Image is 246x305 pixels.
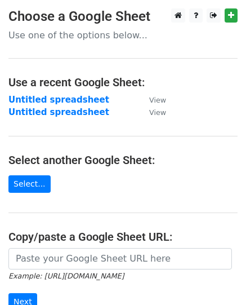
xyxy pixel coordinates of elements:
a: View [138,95,166,105]
p: Use one of the options below... [8,29,238,41]
small: View [149,108,166,117]
h4: Select another Google Sheet: [8,153,238,167]
h4: Copy/paste a Google Sheet URL: [8,230,238,244]
h4: Use a recent Google Sheet: [8,76,238,89]
h3: Choose a Google Sheet [8,8,238,25]
a: Untitled spreadsheet [8,107,109,117]
a: Select... [8,175,51,193]
a: Untitled spreadsheet [8,95,109,105]
input: Paste your Google Sheet URL here [8,248,232,269]
a: View [138,107,166,117]
small: Example: [URL][DOMAIN_NAME] [8,272,124,280]
small: View [149,96,166,104]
